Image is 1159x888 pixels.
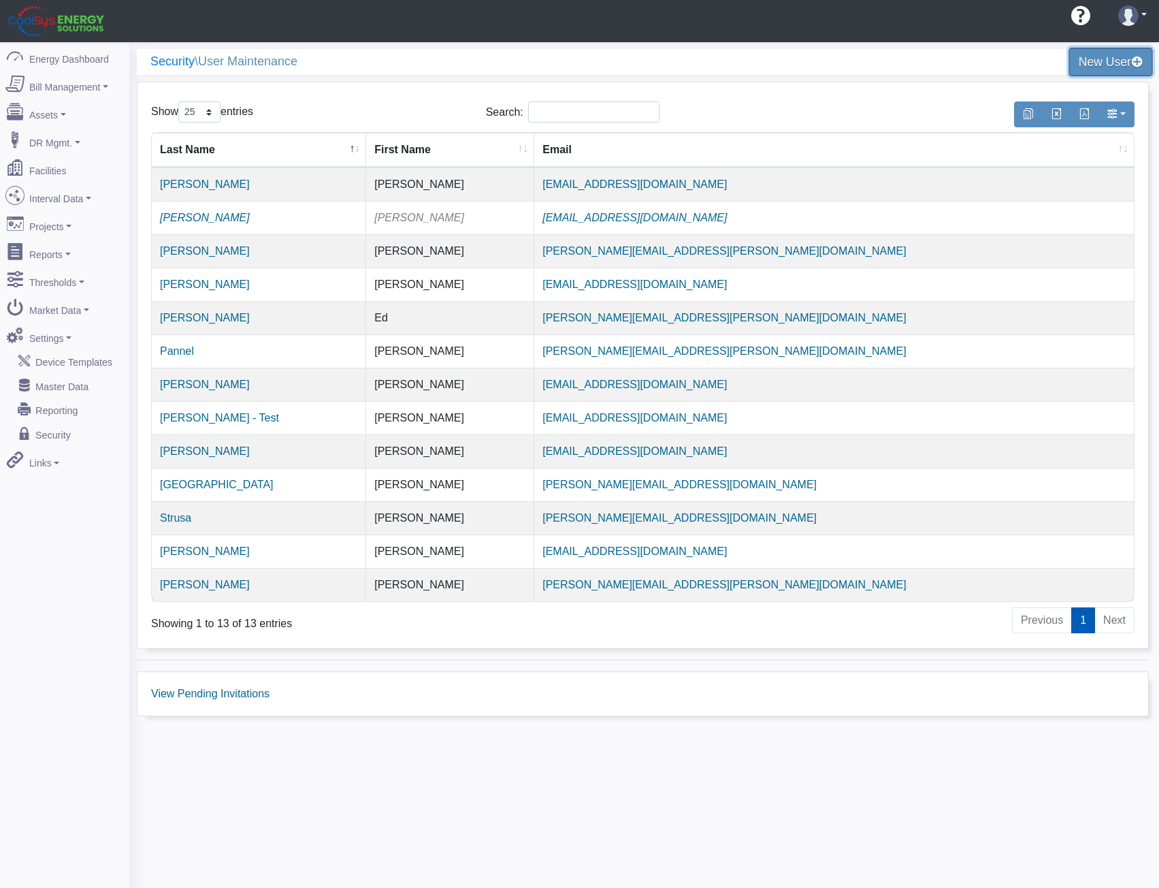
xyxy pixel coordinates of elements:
td: [PERSON_NAME] [366,268,534,301]
label: Show entries [151,101,253,123]
th: Email : activate to sort column ascending [534,133,1134,168]
td: [PERSON_NAME] [366,234,534,268]
a: [PERSON_NAME] [160,545,250,557]
li: \ [195,52,198,71]
a: [EMAIL_ADDRESS][DOMAIN_NAME] [542,445,727,457]
button: Show/Hide Columns [1098,101,1134,127]
td: [PERSON_NAME] [366,568,534,601]
a: [PERSON_NAME] [160,245,250,257]
a: 1 [1071,607,1095,633]
a: [PERSON_NAME][EMAIL_ADDRESS][PERSON_NAME][DOMAIN_NAME] [542,245,906,257]
th: Last Name : activate to sort column descending [152,133,366,168]
td: [PERSON_NAME] [366,468,534,501]
a: [PERSON_NAME] - Test [160,412,279,424]
a: [EMAIL_ADDRESS][DOMAIN_NAME] [542,279,727,290]
td: [PERSON_NAME] [366,201,534,234]
a: [PERSON_NAME][EMAIL_ADDRESS][PERSON_NAME][DOMAIN_NAME] [542,579,906,590]
a: [EMAIL_ADDRESS][DOMAIN_NAME] [542,412,727,424]
a: [PERSON_NAME] [160,178,250,190]
a: Pannel [160,345,194,357]
a: [PERSON_NAME] [160,279,250,290]
a: [PERSON_NAME][EMAIL_ADDRESS][PERSON_NAME][DOMAIN_NAME] [542,312,906,323]
a: New User [1068,48,1152,76]
a: [GEOGRAPHIC_DATA] [160,479,274,490]
a: [EMAIL_ADDRESS][DOMAIN_NAME] [542,379,727,390]
label: Search: [486,101,659,123]
td: Ed [366,301,534,334]
td: [PERSON_NAME] [366,168,534,201]
a: [PERSON_NAME] [160,379,250,390]
input: Search: [528,101,659,123]
div: Showing 1 to 13 of 13 entries [151,606,549,632]
a: [PERSON_NAME] [160,445,250,457]
img: user-3.svg [1118,5,1139,26]
a: [PERSON_NAME] [160,312,250,323]
a: [PERSON_NAME] [160,212,250,223]
a: [EMAIL_ADDRESS][DOMAIN_NAME] [542,545,727,557]
td: [PERSON_NAME] [366,434,534,468]
a: [EMAIL_ADDRESS][DOMAIN_NAME] [542,212,727,223]
a: [PERSON_NAME] [160,579,250,590]
a: View Pending Invitations [151,688,270,699]
td: [PERSON_NAME] [366,535,534,568]
a: [PERSON_NAME][EMAIL_ADDRESS][DOMAIN_NAME] [542,479,817,490]
td: [PERSON_NAME] [366,334,534,368]
a: [PERSON_NAME][EMAIL_ADDRESS][DOMAIN_NAME] [542,512,817,524]
th: First Name : activate to sort column ascending [366,133,534,168]
li: User Maintenance [198,52,297,71]
a: [PERSON_NAME][EMAIL_ADDRESS][PERSON_NAME][DOMAIN_NAME] [542,345,906,357]
a: Strusa [160,512,191,524]
button: Copy to clipboard [1014,101,1043,127]
a: [EMAIL_ADDRESS][DOMAIN_NAME] [542,178,727,190]
button: Export to Excel [1042,101,1071,127]
td: [PERSON_NAME] [366,368,534,401]
button: Generate PDF [1070,101,1098,127]
a: Security [150,54,195,68]
select: Showentries [178,101,221,123]
td: [PERSON_NAME] [366,501,534,535]
td: [PERSON_NAME] [366,401,534,434]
